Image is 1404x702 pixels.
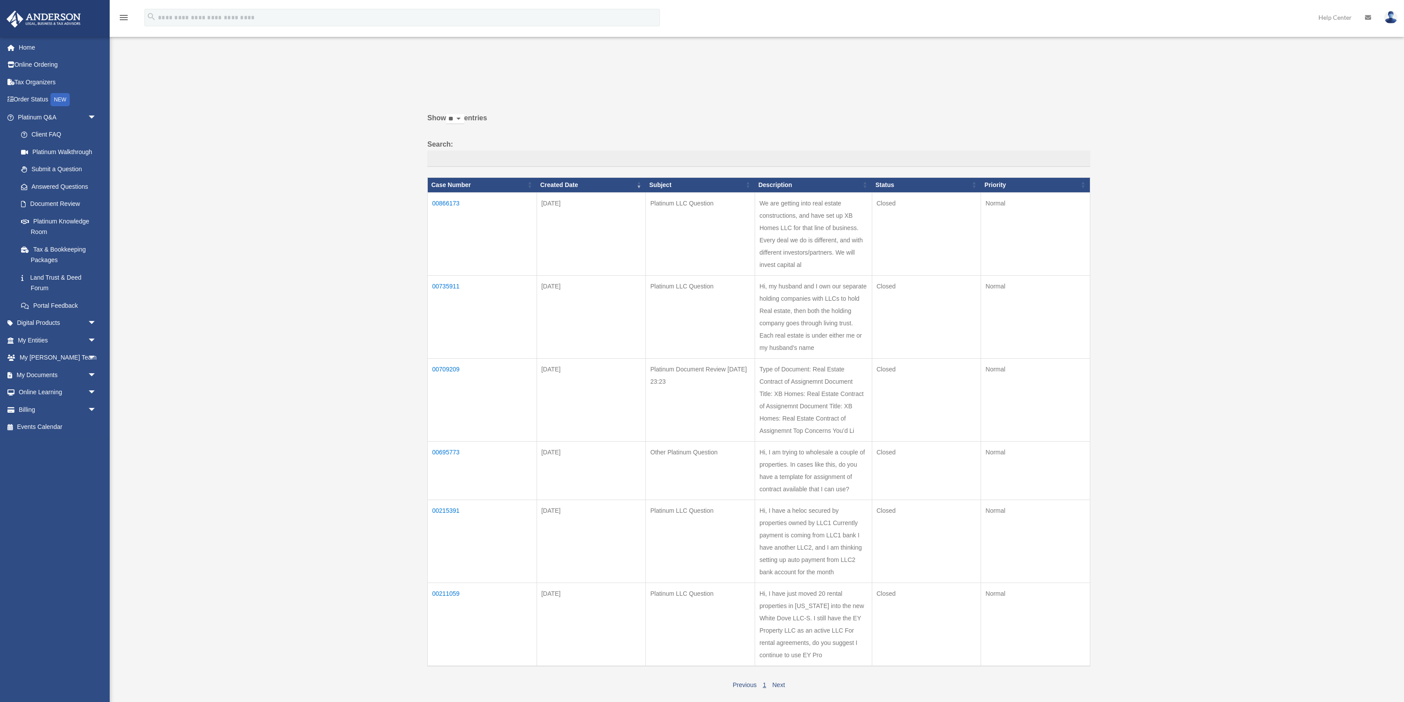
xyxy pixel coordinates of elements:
[6,108,105,126] a: Platinum Q&Aarrow_drop_down
[872,500,981,583] td: Closed
[537,441,646,500] td: [DATE]
[981,178,1090,193] th: Priority: activate to sort column ascending
[12,143,105,161] a: Platinum Walkthrough
[12,195,105,213] a: Document Review
[755,358,872,441] td: Type of Document: Real Estate Contract of Assignemnt Document Title: XB Homes: Real Estate Contra...
[733,681,756,688] a: Previous
[6,366,110,384] a: My Documentsarrow_drop_down
[537,275,646,358] td: [DATE]
[646,441,755,500] td: Other Platinum Question
[12,212,105,241] a: Platinum Knowledge Room
[763,681,766,688] a: 1
[428,583,537,666] td: 00211059
[88,401,105,419] span: arrow_drop_down
[646,583,755,666] td: Platinum LLC Question
[755,192,872,275] td: We are getting into real estate constructions, and have set up XB Homes LLC for that line of busi...
[6,384,110,401] a: Online Learningarrow_drop_down
[981,275,1090,358] td: Normal
[872,358,981,441] td: Closed
[446,114,464,124] select: Showentries
[88,384,105,402] span: arrow_drop_down
[872,178,981,193] th: Status: activate to sort column ascending
[872,192,981,275] td: Closed
[50,93,70,106] div: NEW
[4,11,83,28] img: Anderson Advisors Platinum Portal
[1384,11,1397,24] img: User Pic
[981,500,1090,583] td: Normal
[428,178,537,193] th: Case Number: activate to sort column ascending
[872,583,981,666] td: Closed
[12,178,101,195] a: Answered Questions
[12,269,105,297] a: Land Trust & Deed Forum
[428,192,537,275] td: 00866173
[646,178,755,193] th: Subject: activate to sort column ascending
[12,126,105,144] a: Client FAQ
[872,441,981,500] td: Closed
[755,275,872,358] td: Hi, my husband and I own our separate holding companies with LLCs to hold Real estate, then both ...
[88,108,105,126] span: arrow_drop_down
[88,349,105,367] span: arrow_drop_down
[772,681,785,688] a: Next
[755,500,872,583] td: Hi, I have a heloc secured by properties owned by LLC1 Currently payment is coming from LLC1 bank...
[981,358,1090,441] td: Normal
[6,314,110,332] a: Digital Productsarrow_drop_down
[6,401,110,418] a: Billingarrow_drop_down
[88,314,105,332] span: arrow_drop_down
[646,275,755,358] td: Platinum LLC Question
[118,12,129,23] i: menu
[6,418,110,436] a: Events Calendar
[981,441,1090,500] td: Normal
[88,366,105,384] span: arrow_drop_down
[427,151,1090,167] input: Search:
[6,91,110,109] a: Order StatusNEW
[6,39,110,56] a: Home
[147,12,156,22] i: search
[428,358,537,441] td: 00709209
[12,297,105,314] a: Portal Feedback
[428,275,537,358] td: 00735911
[537,178,646,193] th: Created Date: activate to sort column ascending
[6,349,110,367] a: My [PERSON_NAME] Teamarrow_drop_down
[118,15,129,23] a: menu
[755,441,872,500] td: Hi, I am trying to wholesale a couple of properties. In cases like this, do you have a template f...
[6,331,110,349] a: My Entitiesarrow_drop_down
[88,331,105,349] span: arrow_drop_down
[12,241,105,269] a: Tax & Bookkeeping Packages
[537,500,646,583] td: [DATE]
[427,138,1090,167] label: Search:
[6,56,110,74] a: Online Ordering
[428,441,537,500] td: 00695773
[646,192,755,275] td: Platinum LLC Question
[981,583,1090,666] td: Normal
[872,275,981,358] td: Closed
[537,358,646,441] td: [DATE]
[537,192,646,275] td: [DATE]
[427,112,1090,133] label: Show entries
[755,583,872,666] td: Hi, I have just moved 20 rental properties in [US_STATE] into the new White Dove LLC-S. I still h...
[646,500,755,583] td: Platinum LLC Question
[646,358,755,441] td: Platinum Document Review [DATE] 23:23
[981,192,1090,275] td: Normal
[537,583,646,666] td: [DATE]
[6,73,110,91] a: Tax Organizers
[755,178,872,193] th: Description: activate to sort column ascending
[12,161,105,178] a: Submit a Question
[428,500,537,583] td: 00215391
